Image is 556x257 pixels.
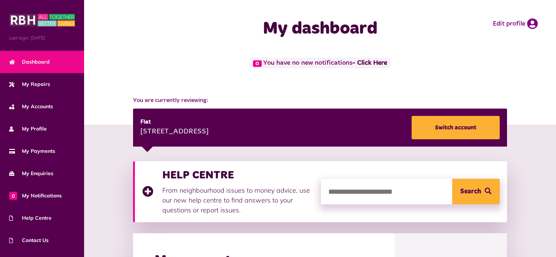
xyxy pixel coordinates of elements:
span: Help Centre [9,214,52,222]
a: Edit profile [493,18,538,29]
span: You are currently reviewing: [133,96,507,105]
span: Contact Us [9,237,49,244]
span: 0 [9,192,17,200]
h1: My dashboard [209,18,431,39]
button: Search [452,179,500,204]
span: My Enquiries [9,170,53,177]
h3: HELP CENTRE [162,169,314,182]
span: My Accounts [9,103,53,110]
span: Last login: [DATE] [9,35,75,41]
span: Dashboard [9,58,50,66]
span: 0 [253,60,262,67]
span: My Notifications [9,192,62,200]
a: Switch account [412,116,500,139]
a: - Click Here [352,60,387,67]
span: Search [460,179,481,204]
div: Flat [140,118,209,126]
span: My Profile [9,125,47,133]
p: From neighbourhood issues to money advice, use our new help centre to find answers to your questi... [162,185,314,215]
img: MyRBH [9,13,75,27]
span: My Payments [9,147,55,155]
span: My Repairs [9,80,50,88]
span: You have no new notifications [250,58,390,68]
div: [STREET_ADDRESS] [140,126,209,137]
